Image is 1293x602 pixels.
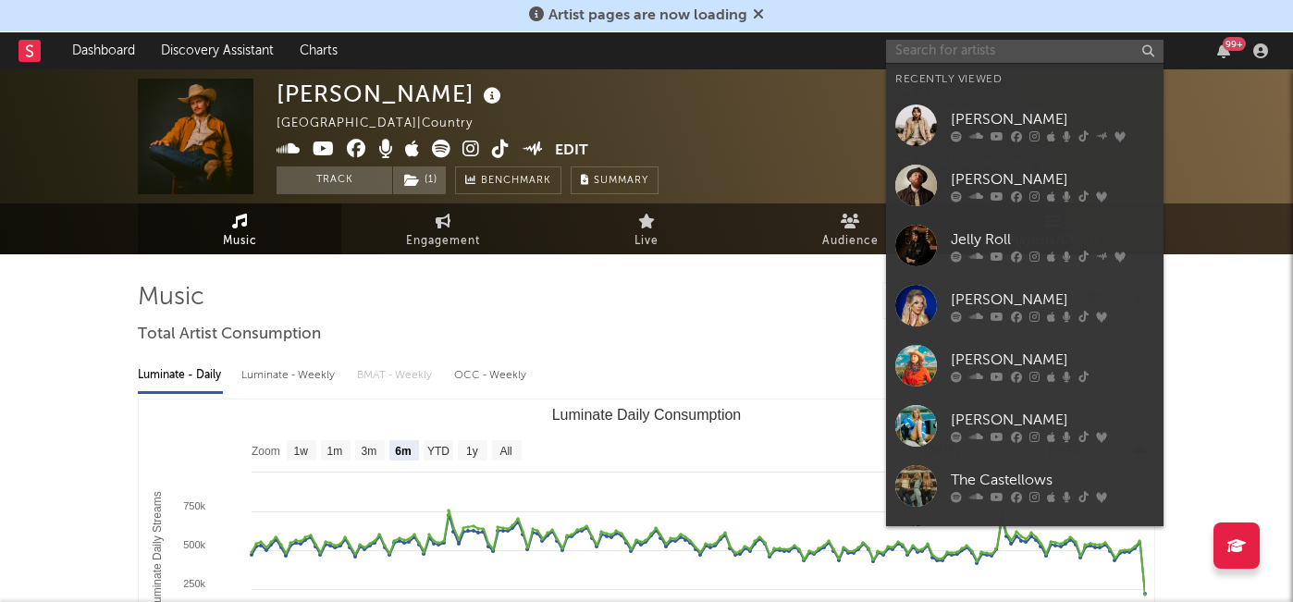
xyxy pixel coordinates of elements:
[183,578,205,589] text: 250k
[294,445,309,458] text: 1w
[1223,37,1246,51] div: 99 +
[886,396,1164,456] a: [PERSON_NAME]
[481,170,551,192] span: Benchmark
[455,166,561,194] a: Benchmark
[1217,43,1230,58] button: 99+
[886,40,1164,63] input: Search for artists
[951,469,1154,491] div: The Castellows
[327,445,343,458] text: 1m
[341,203,545,254] a: Engagement
[951,349,1154,371] div: [PERSON_NAME]
[138,360,223,391] div: Luminate - Daily
[555,140,588,163] button: Edit
[183,539,205,550] text: 500k
[252,445,280,458] text: Zoom
[552,407,742,423] text: Luminate Daily Consumption
[886,155,1164,215] a: [PERSON_NAME]
[287,32,351,69] a: Charts
[362,445,377,458] text: 3m
[748,203,952,254] a: Audience
[951,168,1154,190] div: [PERSON_NAME]
[395,445,411,458] text: 6m
[499,445,511,458] text: All
[138,203,341,254] a: Music
[454,360,528,391] div: OCC - Weekly
[277,113,494,135] div: [GEOGRAPHIC_DATA] | Country
[406,230,480,252] span: Engagement
[183,500,205,511] text: 750k
[548,8,747,23] span: Artist pages are now loading
[545,203,748,254] a: Live
[223,230,257,252] span: Music
[571,166,659,194] button: Summary
[634,230,659,252] span: Live
[951,108,1154,130] div: [PERSON_NAME]
[148,32,287,69] a: Discovery Assistant
[951,289,1154,311] div: [PERSON_NAME]
[138,324,321,346] span: Total Artist Consumption
[886,95,1164,155] a: [PERSON_NAME]
[277,79,506,109] div: [PERSON_NAME]
[951,409,1154,431] div: [PERSON_NAME]
[886,215,1164,276] a: Jelly Roll
[393,166,446,194] button: (1)
[427,445,449,458] text: YTD
[59,32,148,69] a: Dashboard
[951,228,1154,251] div: Jelly Roll
[241,360,339,391] div: Luminate - Weekly
[886,516,1164,576] a: [PERSON_NAME]
[594,176,648,186] span: Summary
[822,230,879,252] span: Audience
[886,336,1164,396] a: [PERSON_NAME]
[886,456,1164,516] a: The Castellows
[753,8,764,23] span: Dismiss
[277,166,392,194] button: Track
[466,445,478,458] text: 1y
[883,294,1078,309] input: Search by song name or URL
[895,68,1154,91] div: Recently Viewed
[886,276,1164,336] a: [PERSON_NAME]
[392,166,447,194] span: ( 1 )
